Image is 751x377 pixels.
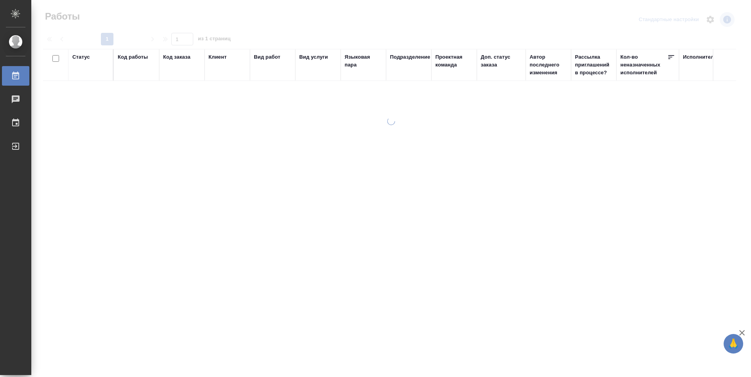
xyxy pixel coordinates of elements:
button: 🙏 [724,334,743,354]
div: Рассылка приглашений в процессе? [575,53,613,77]
div: Вид работ [254,53,280,61]
span: 🙏 [727,336,740,352]
div: Код работы [118,53,148,61]
div: Исполнитель [683,53,717,61]
div: Клиент [208,53,226,61]
div: Статус [72,53,90,61]
div: Подразделение [390,53,430,61]
div: Проектная команда [435,53,473,69]
div: Доп. статус заказа [481,53,522,69]
div: Код заказа [163,53,190,61]
div: Вид услуги [299,53,328,61]
div: Кол-во неназначенных исполнителей [620,53,667,77]
div: Автор последнего изменения [530,53,567,77]
div: Языковая пара [345,53,382,69]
